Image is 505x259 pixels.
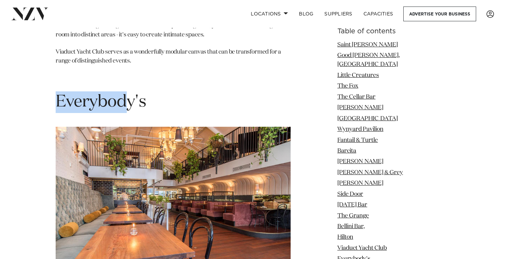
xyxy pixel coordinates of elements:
[11,8,48,20] img: nzv-logo.png
[337,191,363,197] a: Side Door
[337,116,398,122] a: [GEOGRAPHIC_DATA]
[337,94,375,100] a: The Cellar Bar
[56,21,291,40] p: The venue is large enough to hold a crowd of up to 240 guests, yet with the bar dividing the room...
[319,7,358,21] a: SUPPLIERS
[358,7,399,21] a: Capacities
[337,127,383,133] a: Wynyard Pavilion
[403,7,476,21] a: Advertise your business
[337,224,365,229] a: Bellini Bar,
[337,105,383,111] a: [PERSON_NAME]
[337,72,379,78] a: Little Creatures
[337,28,449,35] h6: Table of contents
[337,245,387,251] a: Viaduct Yacht Club
[337,53,400,67] a: Good [PERSON_NAME], [GEOGRAPHIC_DATA]
[337,159,383,165] a: [PERSON_NAME]
[337,170,403,176] a: [PERSON_NAME] & Grey
[337,83,358,89] a: The Fox
[337,181,383,187] a: [PERSON_NAME]
[337,42,398,48] a: Saint [PERSON_NAME]
[56,94,146,110] span: Everybody's
[337,148,356,154] a: Barcita
[337,213,369,219] a: The Grange
[337,202,367,208] a: [DATE] Bar
[293,7,319,21] a: BLOG
[56,48,291,66] p: Viaduct Yacht Club serves as a wonderfully modular canvas that can be transformed for a range of ...
[337,235,353,240] a: Hilton
[337,137,378,143] a: Fantail & Turtle
[245,7,293,21] a: Locations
